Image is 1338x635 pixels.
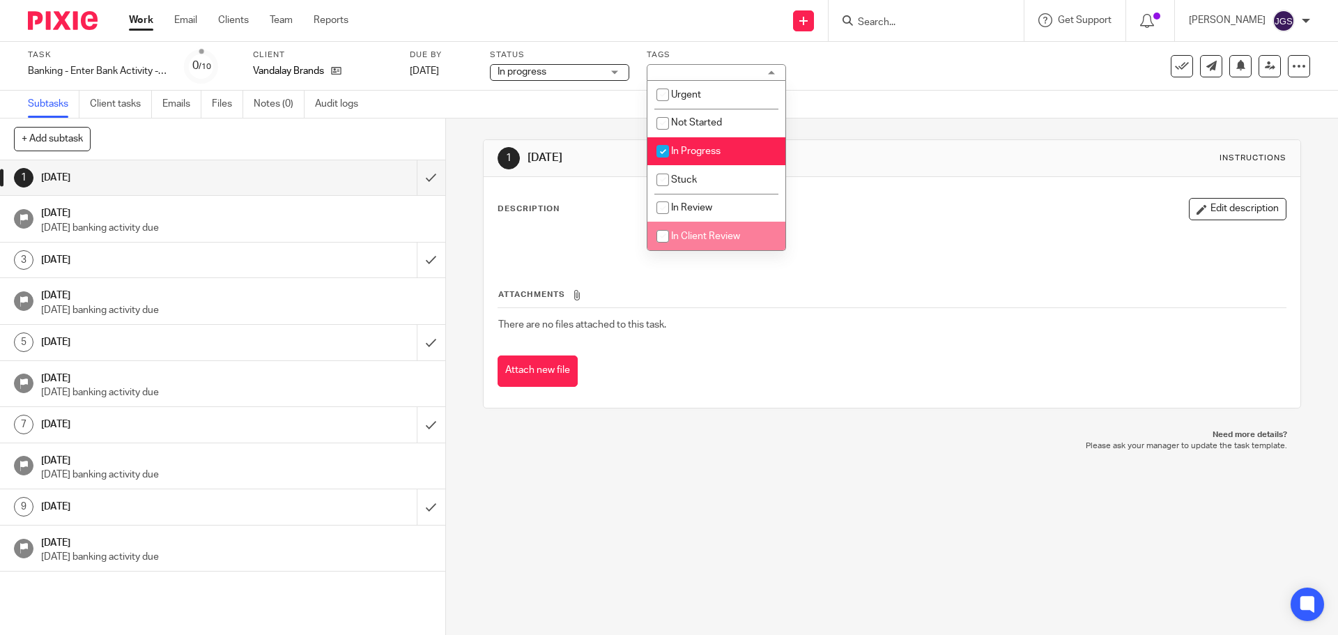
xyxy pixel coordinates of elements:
h1: [DATE] [41,450,431,468]
p: Vandalay Brands [253,64,324,78]
a: Client tasks [90,91,152,118]
span: Not Started [671,118,722,128]
div: Instructions [1220,153,1286,164]
img: Pixie [28,11,98,30]
span: In Progress [671,146,721,156]
div: 1 [14,168,33,188]
p: Description [498,204,560,215]
button: + Add subtask [14,127,91,151]
span: Attachments [498,291,565,298]
a: Notes (0) [254,91,305,118]
span: [DATE] [410,66,439,76]
p: [DATE] banking activity due [41,385,431,399]
a: Team [270,13,293,27]
p: [DATE] banking activity due [41,550,431,564]
h1: [DATE] [528,151,922,165]
label: Status [490,49,629,61]
h1: [DATE] [41,496,282,517]
h1: [DATE] [41,250,282,270]
p: [DATE] banking activity due [41,303,431,317]
a: Audit logs [315,91,369,118]
label: Tags [647,49,786,61]
button: Edit description [1189,198,1286,220]
div: 9 [14,497,33,517]
div: Banking - Enter Bank Activity - week 33 [28,64,167,78]
a: Clients [218,13,249,27]
label: Task [28,49,167,61]
a: Emails [162,91,201,118]
h1: [DATE] [41,203,431,220]
input: Search [856,17,982,29]
div: 5 [14,332,33,352]
a: Work [129,13,153,27]
div: 1 [498,147,520,169]
span: In progress [498,67,546,77]
div: 3 [14,250,33,270]
label: Due by [410,49,472,61]
span: There are no files attached to this task. [498,320,666,330]
a: Email [174,13,197,27]
span: In Client Review [671,231,740,241]
p: [DATE] banking activity due [41,221,431,235]
h1: [DATE] [41,368,431,385]
h1: [DATE] [41,332,282,353]
p: Please ask your manager to update the task template. [497,441,1286,452]
span: Urgent [671,90,701,100]
span: Stuck [671,175,697,185]
label: Client [253,49,392,61]
small: /10 [199,63,211,70]
h1: [DATE] [41,414,282,435]
h1: [DATE] [41,533,431,550]
span: In Review [671,203,712,213]
p: Need more details? [497,429,1286,441]
div: 0 [192,58,211,74]
span: Get Support [1058,15,1112,25]
img: svg%3E [1272,10,1295,32]
p: [PERSON_NAME] [1189,13,1266,27]
a: Subtasks [28,91,79,118]
h1: [DATE] [41,285,431,303]
p: [DATE] banking activity due [41,468,431,482]
button: Attach new file [498,355,578,387]
a: Reports [314,13,348,27]
div: 7 [14,415,33,434]
h1: [DATE] [41,167,282,188]
a: Files [212,91,243,118]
